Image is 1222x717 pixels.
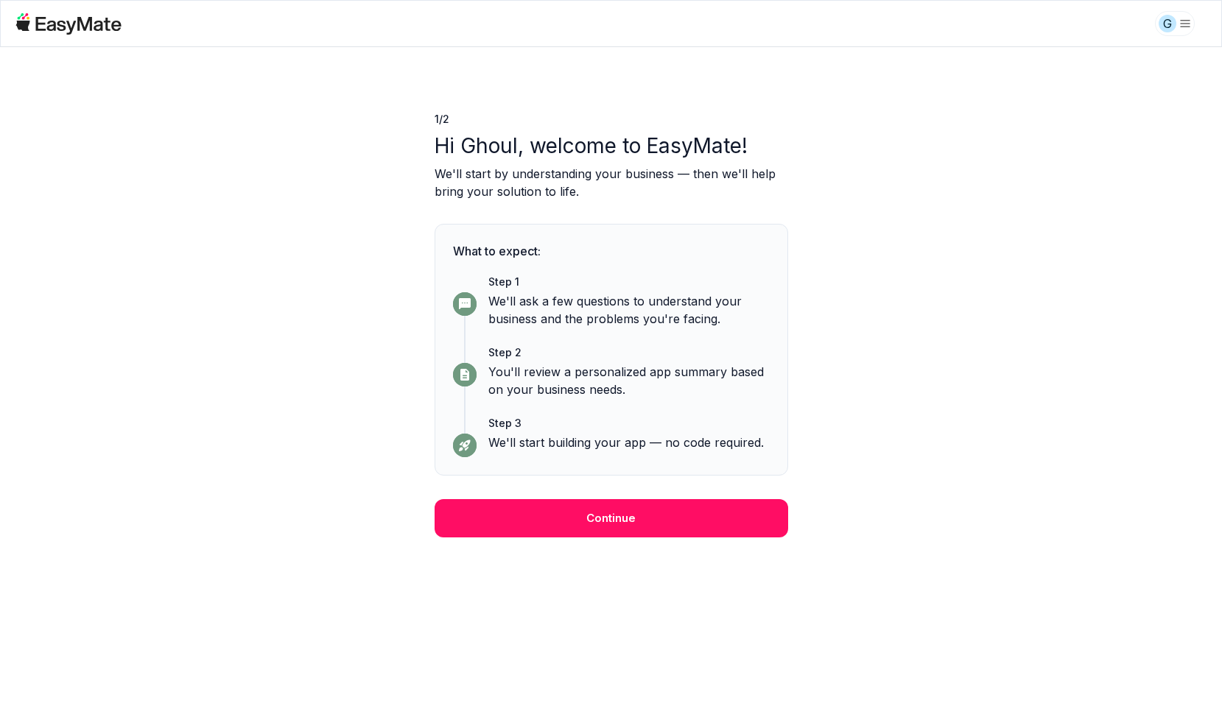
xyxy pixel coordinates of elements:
[435,112,788,127] p: 1 / 2
[435,165,788,200] p: We'll start by understanding your business — then we'll help bring your solution to life.
[488,292,770,328] p: We'll ask a few questions to understand your business and the problems you're facing.
[435,133,788,159] p: Hi Ghoul, welcome to EasyMate!
[1159,15,1176,32] div: G
[488,363,770,398] p: You'll review a personalized app summary based on your business needs.
[435,499,788,537] button: Continue
[488,275,770,289] p: Step 1
[488,345,770,360] p: Step 2
[453,242,770,260] p: What to expect:
[488,434,770,451] p: We'll start building your app — no code required.
[488,416,770,431] p: Step 3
